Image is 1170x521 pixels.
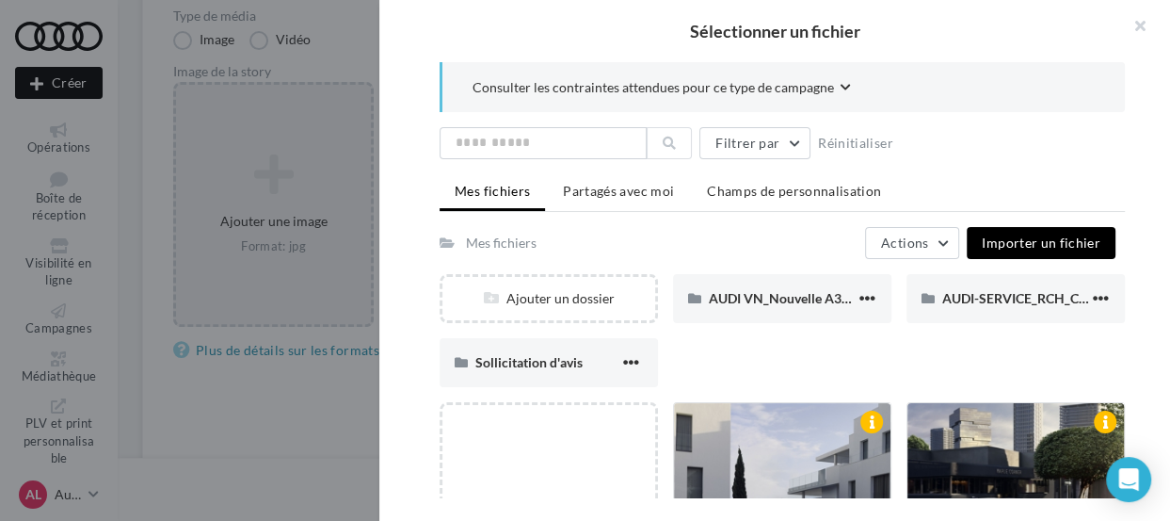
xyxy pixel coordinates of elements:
div: Mes fichiers [466,234,537,252]
h2: Sélectionner un fichier [409,23,1140,40]
button: Actions [865,227,959,259]
span: AUDI VN_Nouvelle A3_LOM 1 [709,290,886,306]
span: Champs de personnalisation [707,183,881,199]
span: Mes fichiers [455,183,530,199]
div: Open Intercom Messenger [1106,457,1151,502]
button: Filtrer par [699,127,810,159]
button: Réinitialiser [810,132,901,155]
span: Partagés avec moi [563,183,674,199]
button: Consulter les contraintes attendues pour ce type de campagne [473,77,851,101]
span: Consulter les contraintes attendues pour ce type de campagne [473,78,834,97]
div: Ajouter un dossier [442,289,655,308]
span: Sollicitation d'avis [475,354,583,370]
span: Importer un fichier [982,235,1100,251]
span: Actions [881,235,928,251]
button: Importer un fichier [967,227,1115,259]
